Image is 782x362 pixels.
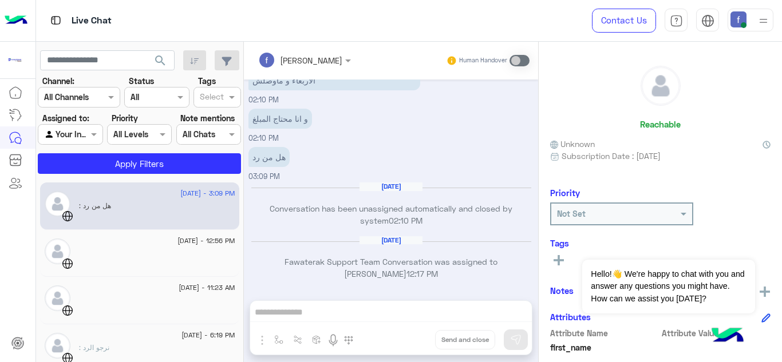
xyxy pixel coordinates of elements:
[389,216,422,225] span: 02:10 PM
[5,50,25,70] img: 171468393613305
[550,138,595,150] span: Unknown
[550,327,659,339] span: Attribute Name
[459,56,507,65] small: Human Handover
[153,54,167,67] span: search
[179,283,235,293] span: [DATE] - 11:23 AM
[248,134,279,142] span: 02:10 PM
[42,112,89,124] label: Assigned to:
[701,14,714,27] img: tab
[756,14,771,28] img: profile
[248,96,279,104] span: 02:10 PM
[550,341,659,353] span: first_name
[198,90,224,105] div: Select
[180,112,235,124] label: Note mentions
[582,260,755,313] span: Hello!👋 We're happy to chat with you and answer any questions you might have. How can we assist y...
[550,238,771,248] h6: Tags
[641,66,680,105] img: defaultAdmin.png
[79,201,111,210] span: هل من رد
[62,258,73,269] img: WebChat
[147,50,175,75] button: search
[562,150,661,162] span: Subscription Date : [DATE]
[360,236,422,244] h6: [DATE]
[730,11,747,27] img: userImage
[129,75,154,87] label: Status
[5,9,27,33] img: Logo
[662,327,771,339] span: Attribute Value
[248,172,280,181] span: 03:09 PM
[62,210,73,222] img: WebChat
[360,182,422,190] h6: [DATE]
[248,202,534,227] p: Conversation has been unassigned automatically and closed by system
[248,109,312,129] p: 3/9/2025, 2:10 PM
[670,14,683,27] img: tab
[177,236,235,246] span: [DATE] - 12:56 PM
[45,238,70,264] img: defaultAdmin.png
[49,13,63,27] img: tab
[550,188,580,198] h6: Priority
[640,119,681,129] h6: Reachable
[665,9,688,33] a: tab
[72,13,112,29] p: Live Chat
[79,343,109,352] span: نرجو الرد
[45,333,70,359] img: defaultAdmin.png
[435,330,495,349] button: Send and close
[180,188,235,198] span: [DATE] - 3:09 PM
[592,9,656,33] a: Contact Us
[248,256,534,280] p: Fawaterak Support Team Conversation was assigned to [PERSON_NAME]
[181,330,235,340] span: [DATE] - 6:19 PM
[406,269,438,279] span: 12:17 PM
[550,285,574,296] h6: Notes
[42,75,74,87] label: Channel:
[248,147,290,167] p: 3/9/2025, 3:09 PM
[760,287,770,297] img: add
[550,312,591,322] h6: Attributes
[45,191,70,217] img: defaultAdmin.png
[198,75,216,87] label: Tags
[708,316,748,356] img: hulul-logo.png
[112,112,138,124] label: Priority
[38,153,241,174] button: Apply Filters
[62,305,73,316] img: WebChat
[45,285,70,311] img: defaultAdmin.png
